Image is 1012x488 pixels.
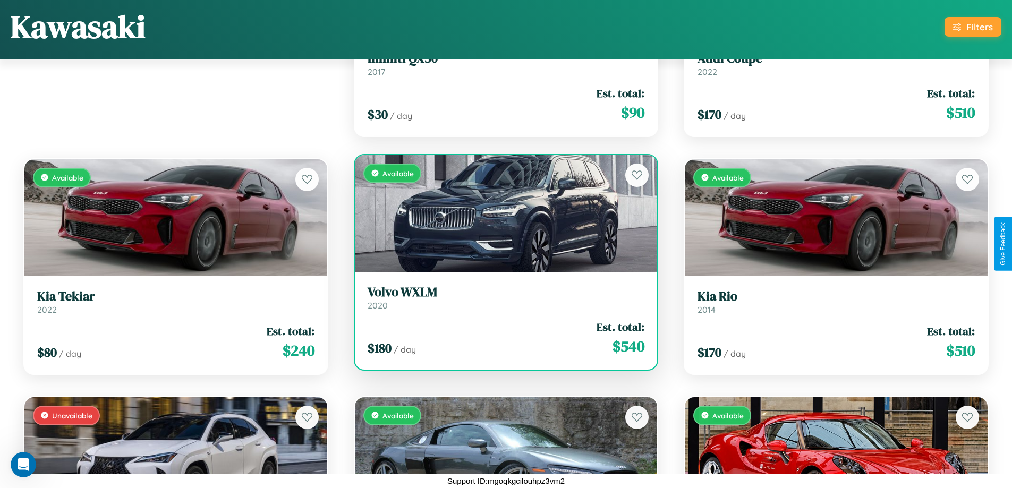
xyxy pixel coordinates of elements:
[37,344,57,361] span: $ 80
[698,344,721,361] span: $ 170
[368,300,388,311] span: 2020
[945,17,1001,37] button: Filters
[712,173,744,182] span: Available
[927,323,975,339] span: Est. total:
[368,106,388,123] span: $ 30
[447,474,565,488] p: Support ID: mgoqkgcilouhpz3vm2
[724,348,746,359] span: / day
[267,323,314,339] span: Est. total:
[390,110,412,121] span: / day
[621,102,644,123] span: $ 90
[999,222,1007,266] div: Give Feedback
[382,411,414,420] span: Available
[597,319,644,335] span: Est. total:
[52,411,92,420] span: Unavailable
[11,5,146,48] h1: Kawasaki
[37,304,57,315] span: 2022
[698,66,717,77] span: 2022
[382,169,414,178] span: Available
[394,344,416,355] span: / day
[946,340,975,361] span: $ 510
[946,102,975,123] span: $ 510
[966,21,993,32] div: Filters
[597,85,644,101] span: Est. total:
[724,110,746,121] span: / day
[37,289,314,315] a: Kia Tekiar2022
[698,289,975,315] a: Kia Rio2014
[698,106,721,123] span: $ 170
[613,336,644,357] span: $ 540
[368,285,645,311] a: Volvo WXLM2020
[368,285,645,300] h3: Volvo WXLM
[368,51,645,66] h3: Infiniti QX50
[712,411,744,420] span: Available
[698,304,716,315] span: 2014
[698,51,975,66] h3: Audi Coupe
[37,289,314,304] h3: Kia Tekiar
[927,85,975,101] span: Est. total:
[11,452,36,477] iframe: Intercom live chat
[52,173,83,182] span: Available
[59,348,81,359] span: / day
[283,340,314,361] span: $ 240
[698,51,975,77] a: Audi Coupe2022
[698,289,975,304] h3: Kia Rio
[368,339,392,357] span: $ 180
[368,66,385,77] span: 2017
[368,51,645,77] a: Infiniti QX502017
